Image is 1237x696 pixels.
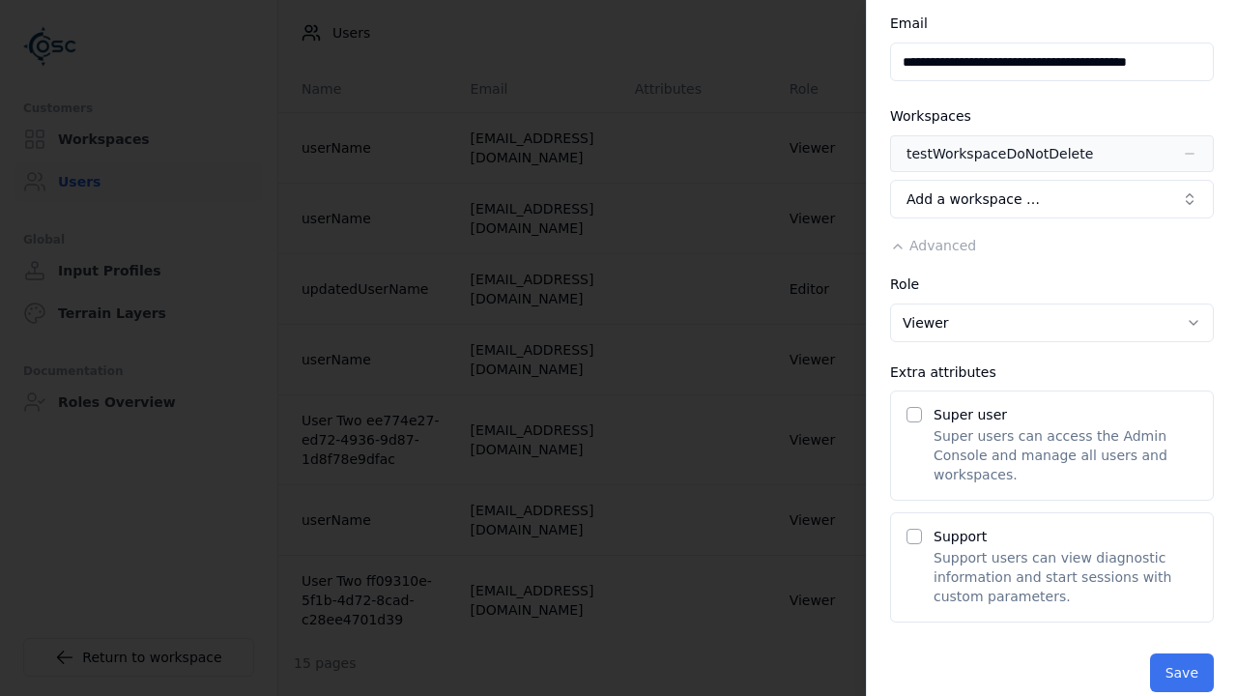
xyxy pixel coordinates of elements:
[906,144,1093,163] div: testWorkspaceDoNotDelete
[934,529,987,544] label: Support
[1150,653,1214,692] button: Save
[934,407,1007,422] label: Super user
[890,365,1214,379] div: Extra attributes
[934,426,1197,484] p: Super users can access the Admin Console and manage all users and workspaces.
[890,108,971,124] label: Workspaces
[934,548,1197,606] p: Support users can view diagnostic information and start sessions with custom parameters.
[890,236,976,255] button: Advanced
[890,15,928,31] label: Email
[890,276,919,292] label: Role
[909,238,976,253] span: Advanced
[906,189,1040,209] span: Add a workspace …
